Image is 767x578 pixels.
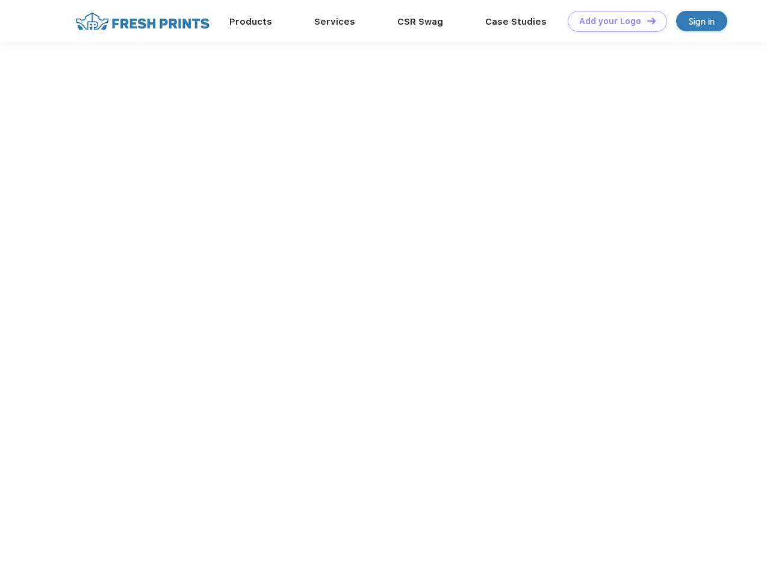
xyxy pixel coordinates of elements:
div: Add your Logo [579,16,641,26]
div: Sign in [689,14,715,28]
a: Products [229,16,272,27]
a: CSR Swag [397,16,443,27]
a: Sign in [676,11,727,31]
img: DT [647,17,656,24]
img: fo%20logo%202.webp [72,11,213,32]
a: Services [314,16,355,27]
